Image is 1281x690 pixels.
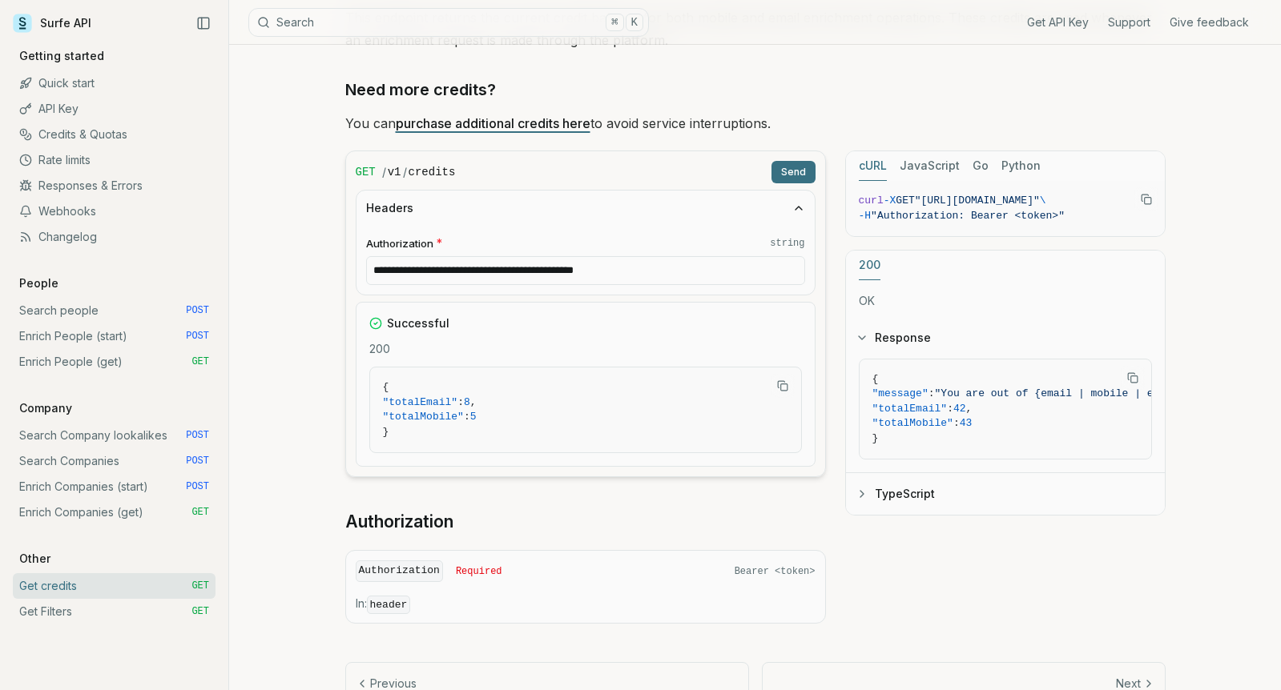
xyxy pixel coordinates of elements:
[13,298,216,323] a: Search people POST
[356,596,816,613] p: In:
[973,151,989,181] button: Go
[191,11,216,35] button: Collapse Sidebar
[771,374,795,398] button: Copy Text
[403,164,407,180] span: /
[771,161,816,183] button: Send
[770,237,804,250] code: string
[13,11,91,35] a: Surfe API
[186,330,209,343] span: POST
[1040,195,1046,207] span: \
[186,304,209,317] span: POST
[367,596,411,614] code: header
[457,396,464,408] span: :
[186,480,209,493] span: POST
[606,14,623,31] kbd: ⌘
[884,195,896,207] span: -X
[248,8,649,37] button: Search⌘K
[13,199,216,224] a: Webhooks
[357,191,815,226] button: Headers
[859,210,872,222] span: -H
[13,96,216,122] a: API Key
[872,373,879,385] span: {
[846,473,1165,515] button: TypeScript
[859,251,880,280] button: 200
[859,293,1152,309] p: OK
[846,317,1165,359] button: Response
[929,387,935,399] span: :
[382,164,386,180] span: /
[383,396,458,408] span: "totalEmail"
[13,573,216,599] a: Get credits GET
[1108,14,1150,30] a: Support
[345,112,1166,134] p: You can to avoid service interruptions.
[1134,187,1158,211] button: Copy Text
[464,396,470,408] span: 8
[735,565,816,578] span: Bearer <token>
[13,147,216,173] a: Rate limits
[13,224,216,250] a: Changelog
[13,173,216,199] a: Responses & Errors
[872,417,953,429] span: "totalMobile"
[13,122,216,147] a: Credits & Quotas
[13,448,216,474] a: Search Companies POST
[470,396,477,408] span: ,
[1121,366,1145,390] button: Copy Text
[859,151,887,181] button: cURL
[13,551,57,567] p: Other
[191,506,209,519] span: GET
[191,355,209,368] span: GET
[13,423,216,448] a: Search Company lookalikes POST
[369,315,802,331] div: Successful
[186,429,209,442] span: POST
[896,195,914,207] span: GET
[383,411,464,423] span: "totalMobile"
[872,387,929,399] span: "message"
[464,411,470,423] span: :
[872,432,879,444] span: }
[960,417,973,429] span: 43
[13,400,79,416] p: Company
[953,417,960,429] span: :
[871,210,1065,222] span: "Authorization: Bearer <token>"
[846,359,1165,473] div: Response
[953,403,966,415] span: 42
[1027,14,1089,30] a: Get API Key
[356,560,443,582] code: Authorization
[915,195,1040,207] span: "[URL][DOMAIN_NAME]"
[13,599,216,624] a: Get Filters GET
[13,323,216,349] a: Enrich People (start) POST
[13,48,111,64] p: Getting started
[859,195,884,207] span: curl
[409,164,456,180] code: credits
[191,605,209,618] span: GET
[13,474,216,499] a: Enrich Companies (start) POST
[966,403,973,415] span: ,
[345,511,453,533] a: Authorization
[388,164,401,180] code: v1
[1001,151,1041,181] button: Python
[13,70,216,96] a: Quick start
[13,275,65,291] p: People
[383,381,389,393] span: {
[872,403,948,415] span: "totalEmail"
[900,151,960,181] button: JavaScript
[345,77,496,102] a: Need more credits?
[947,403,953,415] span: :
[1170,14,1249,30] a: Give feedback
[383,426,389,438] span: }
[356,164,376,180] span: GET
[456,565,502,578] span: Required
[366,236,433,251] span: Authorization
[13,349,216,375] a: Enrich People (get) GET
[191,580,209,592] span: GET
[186,455,209,467] span: POST
[470,411,477,423] span: 5
[13,499,216,525] a: Enrich Companies (get) GET
[369,341,802,357] p: 200
[396,115,590,131] a: purchase additional credits here
[626,14,643,31] kbd: K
